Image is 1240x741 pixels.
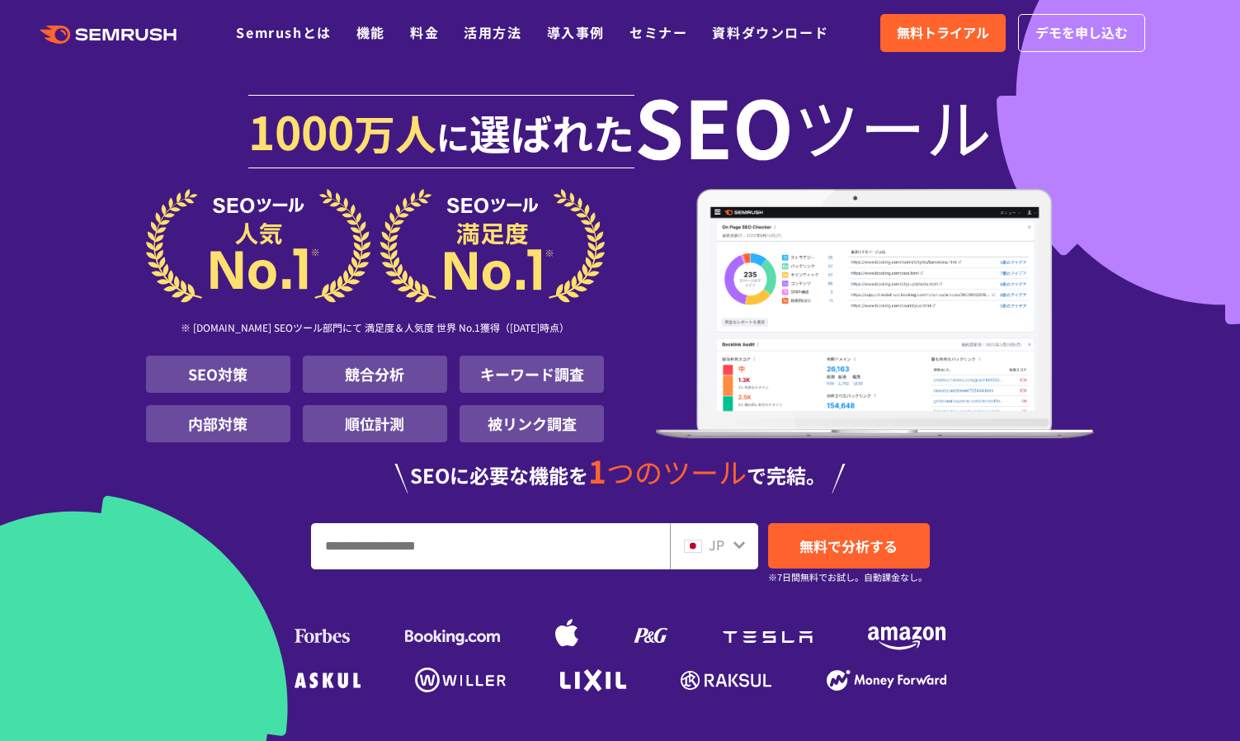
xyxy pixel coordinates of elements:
li: キーワード調査 [460,356,604,393]
span: 1000 [248,97,354,163]
span: JP [709,535,724,555]
span: 万人 [354,102,436,162]
span: デモを申し込む [1035,22,1128,44]
span: 選ばれた [469,102,634,162]
span: ツール [794,92,992,158]
a: 無料トライアル [880,14,1006,52]
div: SEOに必要な機能を [146,455,1095,493]
li: 内部対策 [146,405,290,442]
li: SEO対策 [146,356,290,393]
a: 資料ダウンロード [712,22,828,42]
a: Semrushとは [236,22,331,42]
a: 導入事例 [547,22,605,42]
li: 競合分析 [303,356,447,393]
span: つのツール [606,451,747,492]
li: 順位計測 [303,405,447,442]
span: に [436,112,469,160]
div: ※ [DOMAIN_NAME] SEOツール部門にて 満足度＆人気度 世界 No.1獲得（[DATE]時点） [146,303,605,356]
input: URL、キーワードを入力してください [312,524,669,569]
a: 活用方法 [464,22,521,42]
li: 被リンク調査 [460,405,604,442]
a: セミナー [629,22,687,42]
small: ※7日間無料でお試し。自動課金なし。 [768,569,927,585]
a: 機能 [356,22,385,42]
span: 1 [588,448,606,493]
span: 無料トライアル [897,22,989,44]
a: 無料で分析する [768,523,930,569]
span: SEO [634,92,794,158]
span: 無料で分析する [799,536,898,556]
a: 料金 [410,22,439,42]
a: デモを申し込む [1018,14,1145,52]
span: で完結。 [747,460,826,489]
